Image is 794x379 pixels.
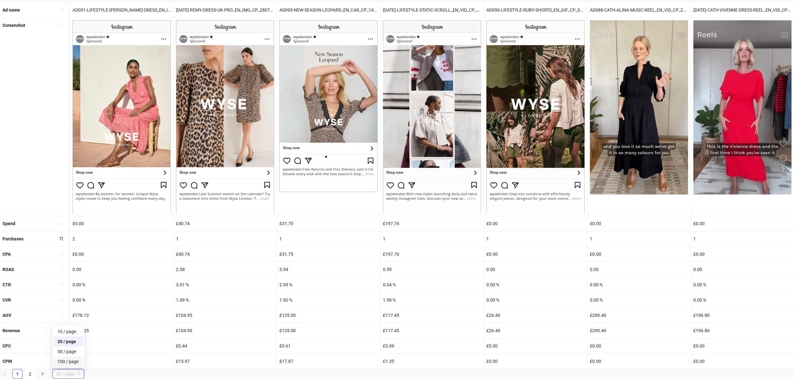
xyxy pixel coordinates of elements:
[59,236,63,241] span: sort-descending
[279,20,378,192] img: Screenshot 120227631444490055
[380,308,484,323] div: £117.45
[173,323,277,338] div: £104.95
[3,328,20,333] b: Revenue
[38,369,48,379] li: Next Page
[70,293,173,308] div: 0.00 %
[277,231,380,246] div: 1
[484,231,587,246] div: 1
[590,20,688,194] img: Screenshot 120226551770610055
[691,338,794,353] div: £0.00
[484,338,587,353] div: £0.00
[484,247,587,262] div: £0.00
[277,216,380,231] div: £31.75
[380,338,484,353] div: £3.09
[486,20,585,213] img: Screenshot 120224616154290055
[173,216,277,231] div: £40.74
[277,308,380,323] div: £125.00
[25,369,35,379] a: 2
[59,282,63,287] span: sort-ascending
[59,23,63,27] span: sort-ascending
[53,369,84,379] div: Page Size
[587,308,691,323] div: £290.40
[277,262,380,277] div: 3.94
[587,247,691,262] div: £0.00
[380,216,484,231] div: £197.76
[70,2,173,17] div: AD051-LIFESTYLE-[PERSON_NAME]-DRESS_EN_IMG_CP_30052025_F_CC_SC1_USP11_NEWSEASON
[70,277,173,292] div: 0.00 %
[59,313,63,317] span: sort-ascending
[587,354,691,369] div: £0.00
[59,298,63,302] span: sort-ascending
[277,2,380,17] div: AD095-NEW-SEASON-LEOPARD_EN_CAR_CP_14072025_F_CC_SC1_None_NEWSEASON
[277,293,380,308] div: 1.92 %
[173,247,277,262] div: £40.74
[484,277,587,292] div: 0.00 %
[484,262,587,277] div: 0.00
[277,247,380,262] div: £31.75
[13,369,23,379] li: 1
[70,262,173,277] div: 0.00
[380,277,484,292] div: 0.04 %
[277,277,380,292] div: 2.93 %
[3,313,11,318] b: AOV
[173,277,277,292] div: 3.61 %
[70,354,173,369] div: £0.00
[380,354,484,369] div: £1.35
[3,343,11,348] b: CPC
[587,293,691,308] div: 0.00 %
[587,2,691,17] div: AD088-CATH-ALINA-MUSIC-REEL_EN_VID_CP_27062025_F_CC_SC13_USP11_NEWSEASON
[3,359,12,364] b: CPM
[587,323,691,338] div: £290.40
[173,293,277,308] div: 1.09 %
[54,357,83,367] div: 100 / page
[383,20,481,213] img: Screenshot 120229434603950055
[277,338,380,353] div: £0.61
[691,354,794,369] div: £0.00
[70,247,173,262] div: £0.00
[691,2,794,17] div: [DATE]-CATH-VIVENNE-DRESS-REEL_EN_VID_CP_14072025_F_CC_SC13_None_NEWSEASON
[693,20,791,194] img: Screenshot 120227631024820055
[691,247,794,262] div: £0.00
[3,267,14,272] b: ROAS
[173,2,277,17] div: [DATE]-REMY-DRESS-UK-PRO_EN_IMG_CP_28072025_F_CC_SC1_None_NEWSEASON
[3,298,11,303] b: CVR
[380,323,484,338] div: £117.45
[59,221,63,225] span: sort-ascending
[173,308,277,323] div: £104.95
[41,372,44,376] span: right
[3,252,11,257] b: CPA
[70,308,173,323] div: £178.13
[58,328,79,335] div: 10 / page
[484,216,587,231] div: £0.00
[73,20,171,213] img: Screenshot 120224616154400055
[277,354,380,369] div: £17.87
[3,372,7,376] span: left
[3,23,25,28] b: Screenshot
[54,337,83,347] div: 20 / page
[691,308,794,323] div: £196.80
[58,348,79,355] div: 50 / page
[176,20,274,213] img: Screenshot 120229138630260055
[484,293,587,308] div: 0.00 %
[691,262,794,277] div: 0.00
[380,262,484,277] div: 0.59
[691,293,794,308] div: 0.00 %
[484,354,587,369] div: £0.00
[3,221,15,226] b: Spend
[484,2,587,17] div: AD050-LIFESTYLE-RUBY-SHORTS_EN_GIF_CP_30052025_F_CC_SC1_USP11_NEWSEASON
[59,267,63,271] span: sort-ascending
[380,293,484,308] div: 1.56 %
[58,338,79,345] div: 20 / page
[173,231,277,246] div: 1
[58,358,79,365] div: 100 / page
[56,369,80,379] span: 20 / page
[25,369,35,379] li: 2
[380,231,484,246] div: 1
[380,247,484,262] div: £197.76
[380,2,484,17] div: [DATE]-LIFESTYLE-STATIC-SCROLL_EN_VID_CP_01082025_F_CC_SC17_USP11_TOF
[277,323,380,338] div: £125.00
[3,236,23,241] b: Purchases
[691,216,794,231] div: £0.00
[587,216,691,231] div: £0.00
[484,323,587,338] div: £26.40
